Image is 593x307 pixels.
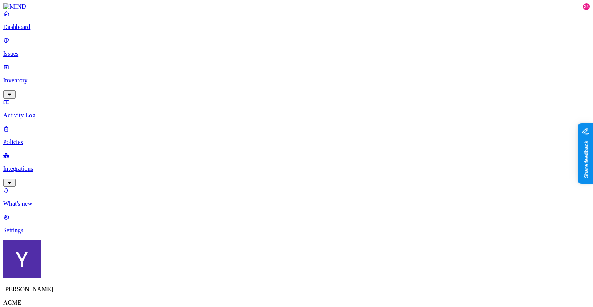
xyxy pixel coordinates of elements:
a: Integrations [3,152,590,186]
a: Inventory [3,64,590,97]
a: Activity Log [3,99,590,119]
img: Yana Orhov [3,240,41,278]
a: MIND [3,3,590,10]
div: 24 [583,3,590,10]
p: Inventory [3,77,590,84]
p: What's new [3,200,590,207]
p: Integrations [3,165,590,172]
a: Policies [3,125,590,146]
a: Dashboard [3,10,590,31]
a: What's new [3,187,590,207]
p: ACME [3,299,590,306]
img: MIND [3,3,26,10]
p: Policies [3,139,590,146]
a: Issues [3,37,590,57]
p: Activity Log [3,112,590,119]
p: [PERSON_NAME] [3,286,590,293]
p: Dashboard [3,24,590,31]
p: Settings [3,227,590,234]
p: Issues [3,50,590,57]
a: Settings [3,214,590,234]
